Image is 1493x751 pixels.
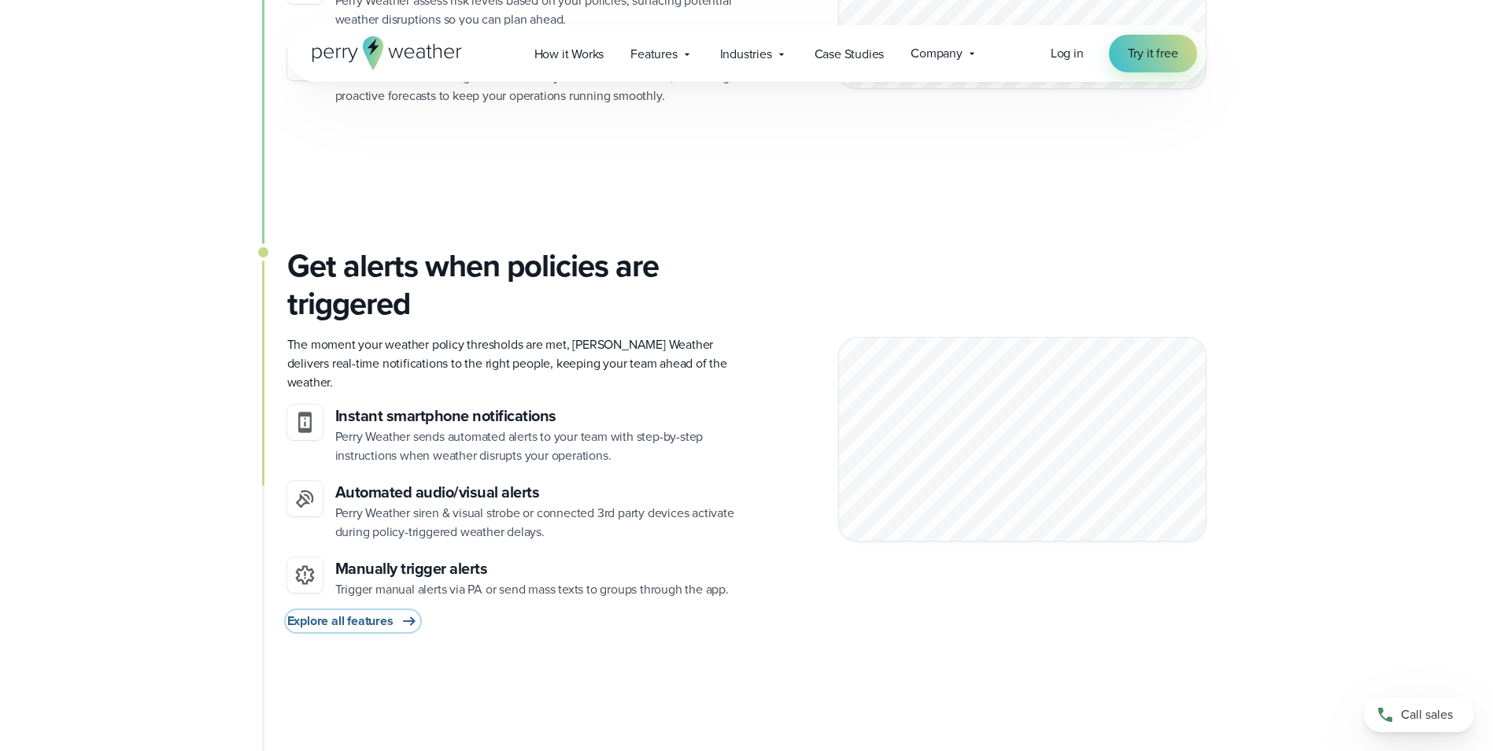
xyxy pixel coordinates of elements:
a: Try it free [1109,35,1197,72]
span: Log in [1051,44,1084,62]
h3: Instant smartphone notifications [335,405,734,427]
p: The moment your weather policy thresholds are met, [PERSON_NAME] Weather delivers real-time notif... [287,335,734,392]
span: Industries [720,45,772,64]
p: Perry Weather siren & visual strobe or connected 3rd party devices activate during policy-trigger... [335,504,734,542]
a: Log in [1051,44,1084,63]
a: Explore all features [287,612,419,631]
span: Explore all features [287,612,394,631]
span: Features [630,45,677,64]
h3: Manually trigger alerts [335,557,729,580]
span: Call sales [1401,705,1453,724]
a: Case Studies [801,38,898,70]
span: Company [911,44,963,63]
h3: Get alerts when policies are triggered [287,247,734,323]
a: How it Works [521,38,618,70]
a: Call sales [1364,697,1474,732]
p: Our in-house meteorologists continuously monitor the weather, delivering proactive forecasts to k... [335,68,734,105]
span: How it Works [534,45,604,64]
h3: Automated audio/visual alerts [335,481,734,504]
span: Try it free [1128,44,1178,63]
p: Perry Weather sends automated alerts to your team with step-by-step instructions when weather dis... [335,427,734,465]
span: Trigger manual alerts via PA or send mass texts to groups through the app. [335,580,729,598]
span: Case Studies [815,45,885,64]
